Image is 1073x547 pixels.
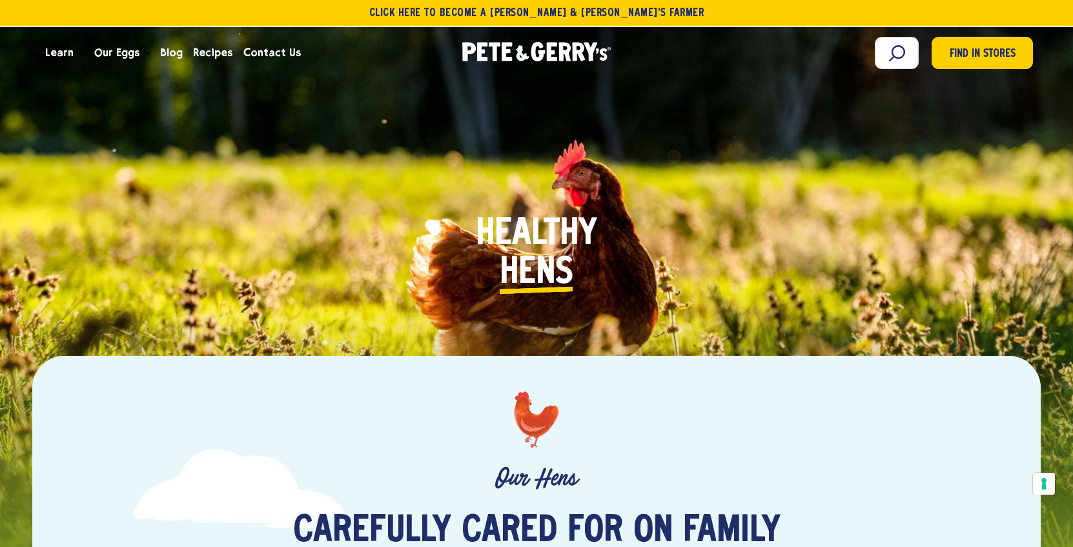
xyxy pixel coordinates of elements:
[40,36,79,70] a: Learn
[116,464,957,492] p: Our Hens
[155,36,188,70] a: Blog
[94,45,139,61] span: Our Eggs
[243,45,301,61] span: Contact Us
[188,36,238,70] a: Recipes
[932,37,1033,69] a: Find in Stores
[45,45,74,61] span: Learn
[1033,473,1055,495] button: Your consent preferences for tracking technologies
[89,36,145,70] a: Our Eggs
[193,45,232,61] span: Recipes
[875,37,919,69] input: Search
[79,51,85,56] button: Open the dropdown menu for Learn
[476,215,597,254] span: Healthy
[160,45,183,61] span: Blog
[950,46,1016,63] span: Find in Stores
[238,36,306,70] a: Contact Us
[145,51,151,56] button: Open the dropdown menu for Our Eggs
